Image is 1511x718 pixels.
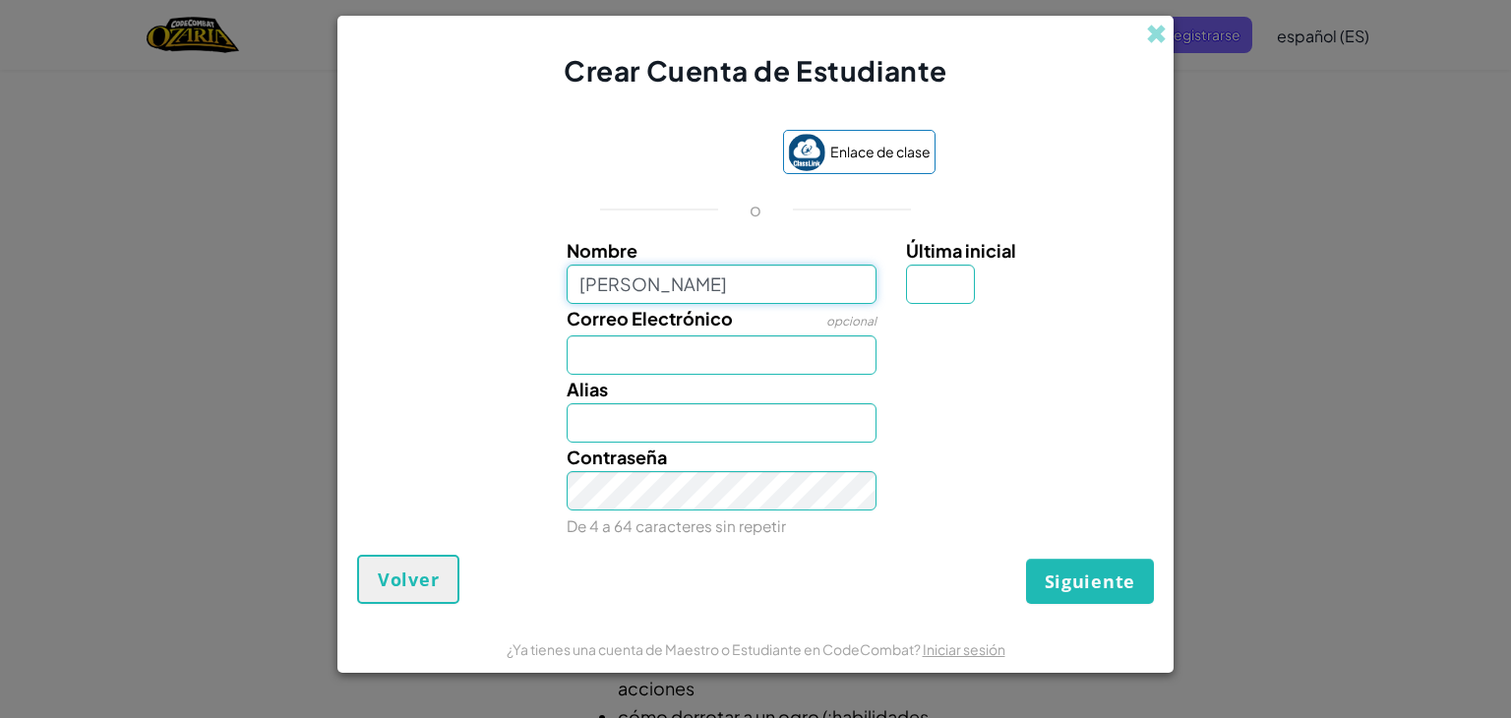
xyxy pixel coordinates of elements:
font: Nombre [567,239,637,262]
font: o [750,198,761,220]
font: Contraseña [567,446,667,468]
button: Volver [357,555,459,604]
font: Enlace de clase [830,143,931,160]
font: Siguiente [1045,569,1135,593]
font: Última inicial [906,239,1016,262]
img: classlink-logo-small.png [788,134,825,171]
button: Siguiente [1026,559,1154,604]
a: Iniciar sesión [923,640,1005,658]
font: opcional [826,314,876,329]
font: Correo Electrónico [567,307,733,329]
font: Crear Cuenta de Estudiante [564,53,947,88]
font: Volver [378,568,439,591]
iframe: Botón de Acceder con Google [567,133,773,176]
font: ¿Ya tienes una cuenta de Maestro o Estudiante en CodeCombat? [507,640,921,658]
font: Alias [567,378,608,400]
font: De 4 a 64 caracteres sin repetir [567,516,786,535]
